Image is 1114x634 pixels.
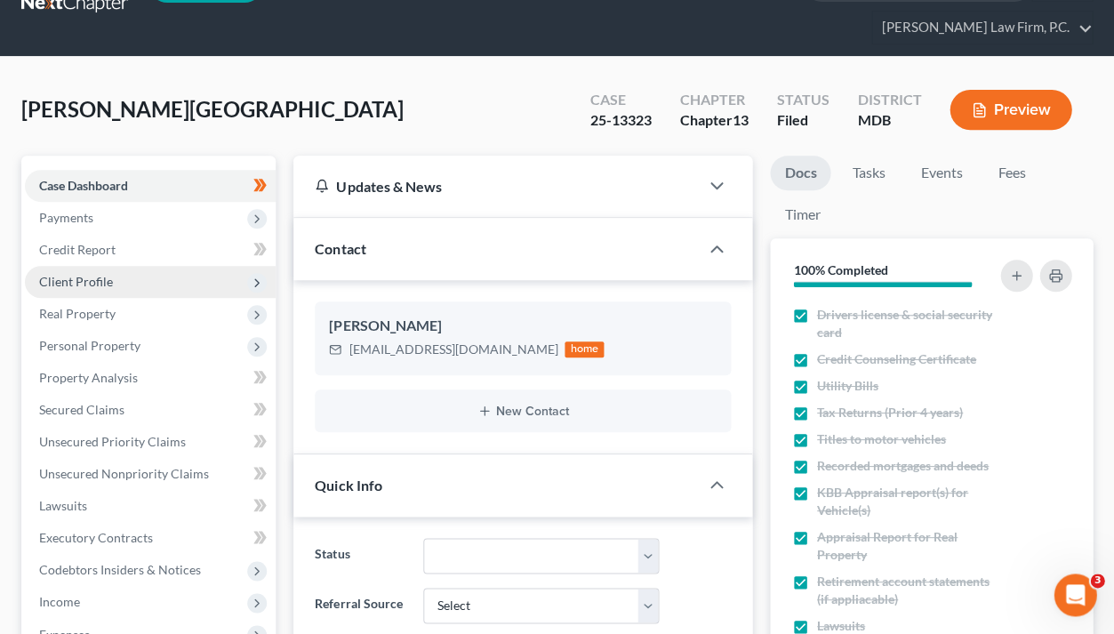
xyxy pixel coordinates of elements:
a: Secured Claims [25,394,276,426]
span: Credit Report [39,242,116,257]
span: Unsecured Nonpriority Claims [39,466,209,481]
span: Quick Info [315,477,381,494]
span: Tax Returns (Prior 4 years) [816,404,962,421]
div: [PERSON_NAME] [329,316,717,337]
span: Personal Property [39,338,140,353]
div: home [565,341,604,357]
a: Unsecured Priority Claims [25,426,276,458]
span: Payments [39,210,93,225]
a: Tasks [838,156,899,190]
div: Status [776,90,829,110]
span: Drivers license & social security card [816,306,997,341]
span: Unsecured Priority Claims [39,434,186,449]
span: Executory Contracts [39,530,153,545]
span: Income [39,594,80,609]
div: [EMAIL_ADDRESS][DOMAIN_NAME] [349,341,557,358]
a: Property Analysis [25,362,276,394]
a: Unsecured Nonpriority Claims [25,458,276,490]
label: Referral Source [306,588,414,623]
span: Utility Bills [816,377,878,395]
iframe: Intercom live chat [1054,574,1096,616]
span: Appraisal Report for Real Property [816,528,997,564]
span: Case Dashboard [39,178,128,193]
span: Retirement account statements (if appliacable) [816,573,997,608]
span: Credit Counseling Certificate [816,350,975,368]
a: Timer [770,197,834,232]
div: District [857,90,921,110]
a: [PERSON_NAME] Law Firm, P.C. [872,12,1092,44]
span: Lawsuits [39,498,87,513]
button: Preview [950,90,1071,130]
div: MDB [857,110,921,131]
a: Fees [983,156,1040,190]
span: Titles to motor vehicles [816,430,945,448]
button: New Contact [329,404,717,418]
a: Executory Contracts [25,522,276,554]
a: Case Dashboard [25,170,276,202]
a: Credit Report [25,234,276,266]
span: Codebtors Insiders & Notices [39,562,201,577]
div: Chapter [679,90,748,110]
span: Contact [315,240,365,257]
div: Filed [776,110,829,131]
span: 13 [732,111,748,128]
div: Chapter [679,110,748,131]
span: Recorded mortgages and deeds [816,457,988,475]
label: Status [306,538,414,574]
span: Real Property [39,306,116,321]
strong: 100% Completed [793,262,887,277]
div: Updates & News [315,177,677,196]
span: 3 [1090,574,1104,588]
div: 25-13323 [589,110,651,131]
a: Lawsuits [25,490,276,522]
span: [PERSON_NAME][GEOGRAPHIC_DATA] [21,96,404,122]
span: Secured Claims [39,402,124,417]
span: Client Profile [39,274,113,289]
a: Docs [770,156,830,190]
div: Case [589,90,651,110]
span: KBB Appraisal report(s) for Vehicle(s) [816,484,997,519]
a: Events [906,156,976,190]
span: Property Analysis [39,370,138,385]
